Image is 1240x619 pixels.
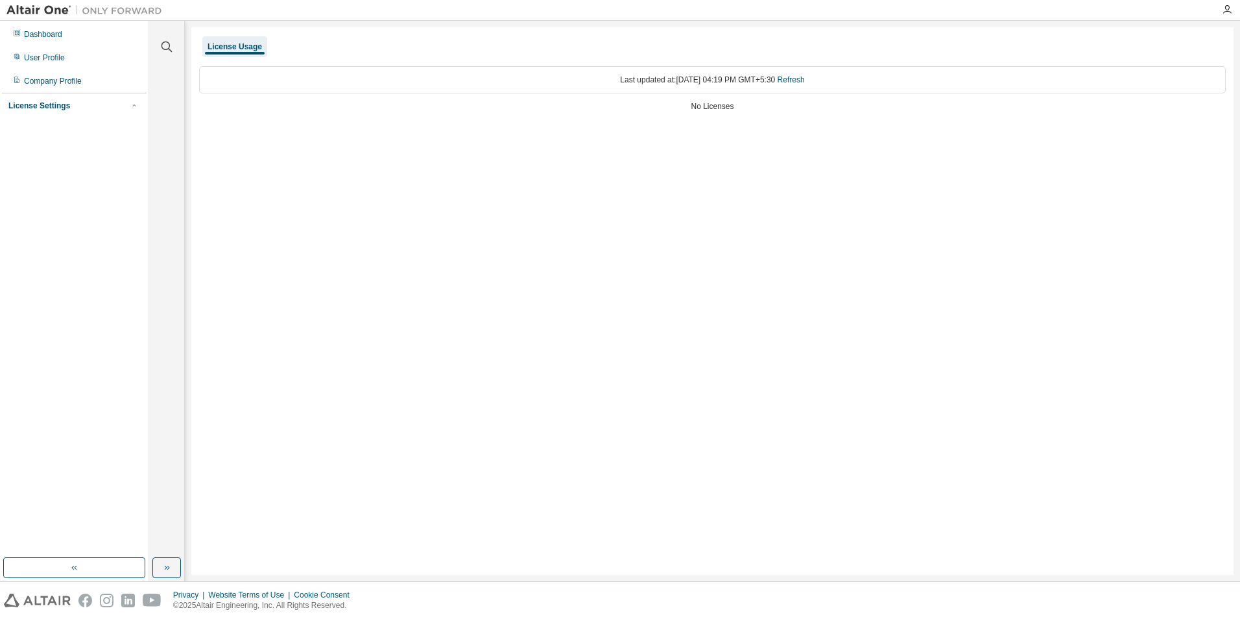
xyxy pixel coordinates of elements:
div: License Usage [208,42,262,52]
div: Company Profile [24,76,82,86]
div: License Settings [8,101,70,111]
div: No Licenses [199,101,1226,112]
img: altair_logo.svg [4,594,71,607]
img: facebook.svg [78,594,92,607]
div: Website Terms of Use [208,590,294,600]
img: youtube.svg [143,594,161,607]
div: Dashboard [24,29,62,40]
p: © 2025 Altair Engineering, Inc. All Rights Reserved. [173,600,357,611]
div: Cookie Consent [294,590,357,600]
div: Last updated at: [DATE] 04:19 PM GMT+5:30 [199,66,1226,93]
div: Privacy [173,590,208,600]
img: Altair One [6,4,169,17]
a: Refresh [778,75,805,84]
img: instagram.svg [100,594,113,607]
img: linkedin.svg [121,594,135,607]
div: User Profile [24,53,65,63]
